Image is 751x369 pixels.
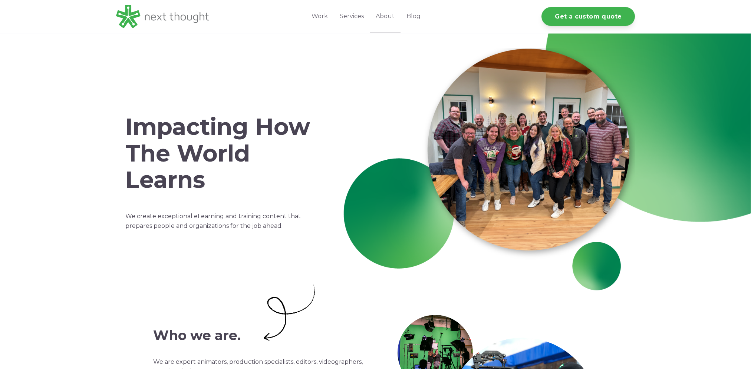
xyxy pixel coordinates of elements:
span: Impacting How The World Learns [125,113,310,194]
span: We create exceptional eLearning and training content that prepares people and organizations for t... [125,213,301,229]
img: LG - NextThought Logo [116,5,209,28]
img: NTGroup [340,48,635,294]
a: Get a custom quote [541,7,635,26]
img: Arrow [264,285,316,341]
h2: Who we are. [153,328,259,343]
